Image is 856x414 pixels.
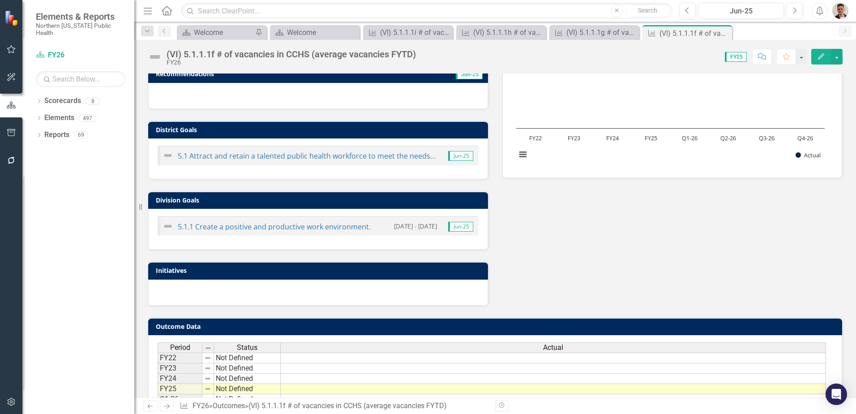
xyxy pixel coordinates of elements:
[74,131,88,139] div: 69
[156,323,838,330] h3: Outcome Data
[181,3,672,19] input: Search ClearPoint...
[448,222,473,232] span: Jun-25
[205,345,212,352] img: 8DAGhfEEPCf229AAAAAElFTkSuQmCC
[272,27,357,38] a: Welcome
[458,27,544,38] a: (VI) 5.1.1.1h # of vacancies in [GEOGRAPHIC_DATA]
[214,363,281,374] td: Not Defined
[170,344,190,352] span: Period
[158,384,202,394] td: FY25
[194,27,253,38] div: Welcome
[512,34,829,168] svg: Interactive chart
[180,401,488,411] div: » »
[167,49,416,59] div: (VI) 5.1.1.1f # of vacancies in CCHS (average vacancies FYTD)
[625,4,670,17] button: Search
[213,401,245,410] a: Outcomes
[456,69,483,79] span: Jun-25
[214,374,281,384] td: Not Defined
[797,134,813,142] text: Q4-26
[167,59,416,66] div: FY26
[473,27,544,38] div: (VI) 5.1.1.1h # of vacancies in [GEOGRAPHIC_DATA]
[682,134,698,142] text: Q1-26
[163,150,173,161] img: Not Defined
[552,27,637,38] a: (VI) 5.1.1.1g # of vacancies in [GEOGRAPHIC_DATA]
[214,394,281,405] td: Not Defined
[178,222,371,232] a: 5.1.1 Create a positive and productive work environment.
[394,222,437,230] small: [DATE] - [DATE]
[725,52,747,62] span: FY25
[36,11,125,22] span: Elements & Reports
[79,114,96,122] div: 497
[156,267,484,274] h3: Initiatives
[698,3,784,19] button: Jun-25
[163,221,173,232] img: Not Defined
[529,134,542,142] text: FY22
[86,97,100,105] div: 8
[512,34,833,168] div: Chart. Highcharts interactive chart.
[702,6,781,17] div: Jun-25
[204,385,211,392] img: 8DAGhfEEPCf229AAAAAElFTkSuQmCC
[759,134,775,142] text: Q3-26
[204,365,211,372] img: 8DAGhfEEPCf229AAAAAElFTkSuQmCC
[193,401,209,410] a: FY26
[36,22,125,37] small: Northern [US_STATE] Public Health
[179,27,253,38] a: Welcome
[448,151,473,161] span: Jun-25
[826,384,847,405] div: Open Intercom Messenger
[543,344,563,352] span: Actual
[832,3,848,19] img: Mike Escobar
[44,96,81,106] a: Scorecards
[237,344,257,352] span: Status
[204,396,211,403] img: 8DAGhfEEPCf229AAAAAElFTkSuQmCC
[638,7,657,14] span: Search
[204,354,211,362] img: 8DAGhfEEPCf229AAAAAElFTkSuQmCC
[156,197,484,203] h3: Division Goals
[158,374,202,384] td: FY24
[158,363,202,374] td: FY23
[517,148,529,161] button: View chart menu, Chart
[36,71,125,87] input: Search Below...
[156,126,484,133] h3: District Goals
[380,27,450,38] div: (VI) 5.1.1.1i # of vacancies in PHD
[568,134,580,142] text: FY23
[214,353,281,363] td: Not Defined
[204,375,211,382] img: 8DAGhfEEPCf229AAAAAElFTkSuQmCC
[36,50,125,60] a: FY26
[659,28,730,39] div: (VI) 5.1.1.1f # of vacancies in CCHS (average vacancies FYTD)
[158,353,202,363] td: FY22
[44,130,69,140] a: Reports
[178,151,514,161] a: 5.1 Attract and retain a talented public health workforce to meet the needs of [GEOGRAPHIC_DATA].
[566,27,637,38] div: (VI) 5.1.1.1g # of vacancies in [GEOGRAPHIC_DATA]
[365,27,450,38] a: (VI) 5.1.1.1i # of vacancies in PHD
[214,384,281,394] td: Not Defined
[44,113,74,123] a: Elements
[158,394,202,405] td: Q1-26
[287,27,357,38] div: Welcome
[645,134,657,142] text: FY25
[720,134,736,142] text: Q2-26
[156,70,378,77] h3: Recommendations
[4,10,20,26] img: ClearPoint Strategy
[148,50,162,64] img: Not Defined
[606,134,619,142] text: FY24
[248,401,447,410] div: (VI) 5.1.1.1f # of vacancies in CCHS (average vacancies FYTD)
[796,151,821,159] button: Show Actual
